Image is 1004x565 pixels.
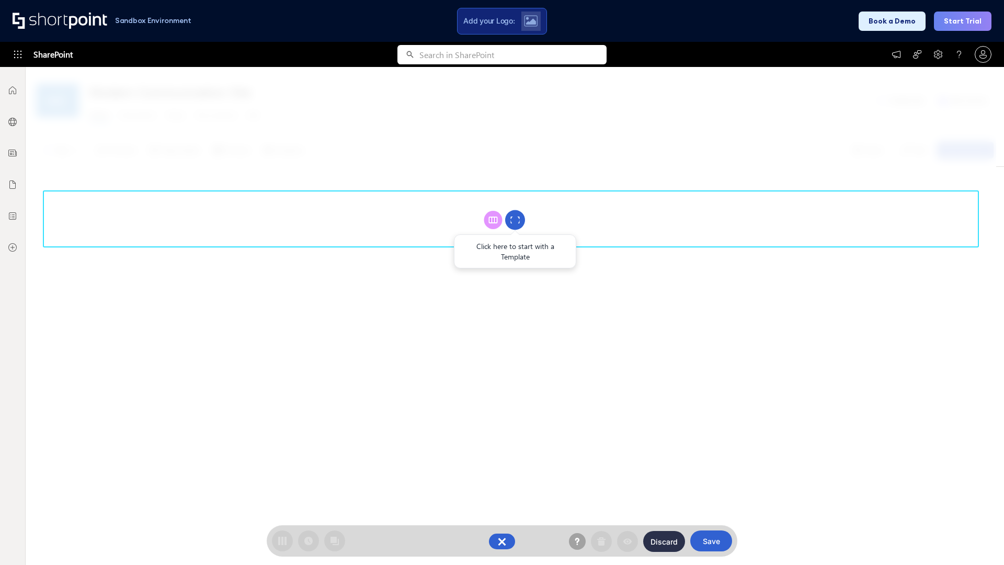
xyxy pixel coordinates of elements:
[419,45,607,64] input: Search in SharePoint
[33,42,73,67] span: SharePoint
[115,18,191,24] h1: Sandbox Environment
[934,12,991,31] button: Start Trial
[643,531,685,552] button: Discard
[859,12,926,31] button: Book a Demo
[952,515,1004,565] iframe: Chat Widget
[690,530,732,551] button: Save
[463,16,515,26] span: Add your Logo:
[524,15,538,27] img: Upload logo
